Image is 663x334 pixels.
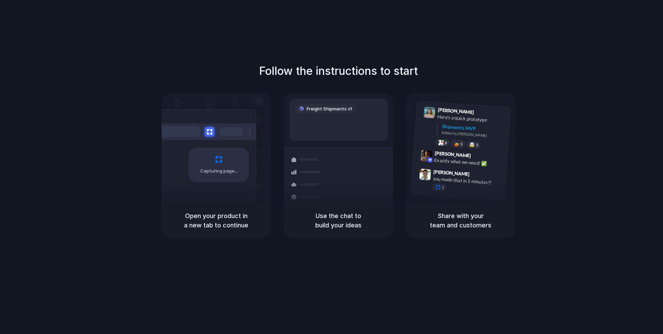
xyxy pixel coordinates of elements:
[476,109,490,117] span: 9:41 AM
[170,211,262,230] h5: Open your product in a new tab to continue
[259,63,418,79] h1: Follow the instructions to start
[434,156,503,168] div: Exactly what we need! ✅
[473,153,487,161] span: 9:42 AM
[434,149,471,159] span: [PERSON_NAME]
[441,129,505,139] div: Added by [PERSON_NAME]
[200,168,239,175] span: Capturing page
[469,142,475,147] div: 🤯
[292,211,385,230] h5: Use the chat to build your ideas
[438,106,474,116] span: [PERSON_NAME]
[433,168,470,178] span: [PERSON_NAME]
[433,175,502,187] div: you made that in 5 minutes?!
[460,142,463,146] span: 5
[472,171,486,179] span: 9:47 AM
[442,185,444,189] span: 1
[307,106,352,112] span: Freight Shipments v1
[437,113,506,125] div: Here's a quick prototype
[445,141,447,145] span: 8
[476,143,478,147] span: 3
[414,211,507,230] h5: Share with your team and customers
[442,122,506,134] div: Shipments MVP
